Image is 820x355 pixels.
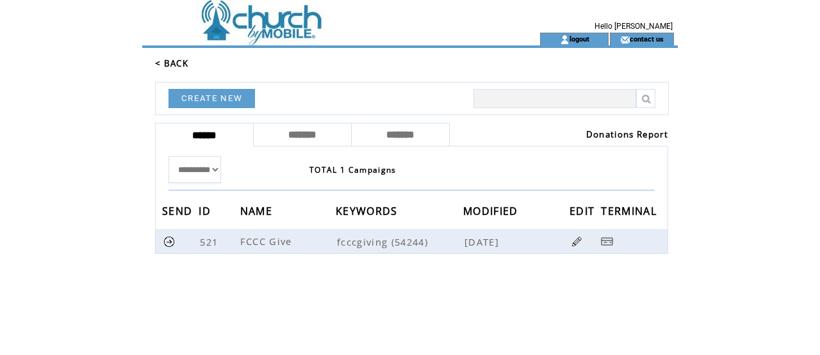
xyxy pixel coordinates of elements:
a: CREATE NEW [168,89,255,108]
a: logout [570,35,589,43]
span: fcccgiving (54244) [337,235,462,248]
span: EDIT [570,201,598,225]
span: SEND [162,201,195,225]
a: KEYWORDS [336,207,401,214]
img: account_icon.gif [560,35,570,45]
a: contact us [630,35,664,43]
span: FCCC Give [240,235,295,248]
span: KEYWORDS [336,201,401,225]
span: [DATE] [464,235,502,248]
a: Donations Report [586,129,668,140]
span: TERMINAL [601,201,660,225]
span: NAME [240,201,275,225]
span: Hello [PERSON_NAME] [594,22,673,31]
span: ID [199,201,214,225]
a: < BACK [155,58,188,69]
a: ID [199,207,214,214]
span: TOTAL 1 Campaigns [309,164,397,175]
a: NAME [240,207,275,214]
img: contact_us_icon.gif [620,35,630,45]
span: MODIFIED [463,201,521,225]
a: MODIFIED [463,207,521,214]
span: 521 [200,235,221,248]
